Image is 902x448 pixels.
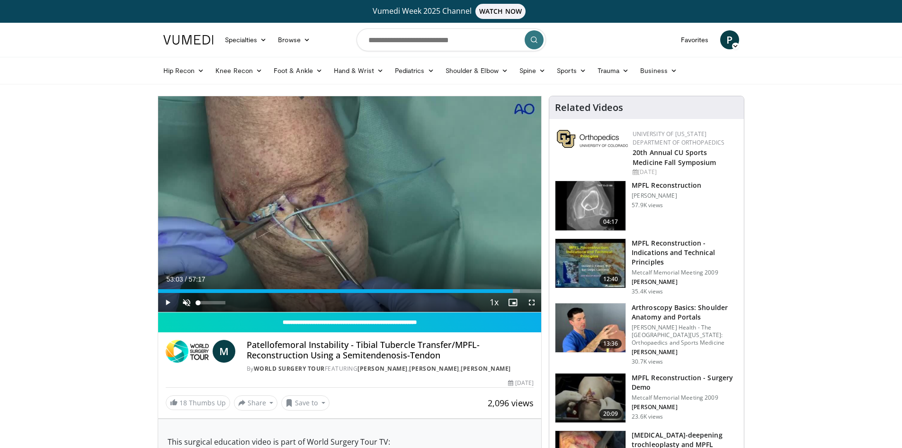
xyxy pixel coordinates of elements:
a: 18 Thumbs Up [166,395,230,410]
span: 12:40 [599,274,622,284]
p: [PERSON_NAME] [632,278,738,286]
img: 9534a039-0eaa-4167-96cf-d5be049a70d8.150x105_q85_crop-smart_upscale.jpg [555,303,625,353]
p: [PERSON_NAME] Health - The [GEOGRAPHIC_DATA][US_STATE]: Orthopaedics and Sports Medicine [632,324,738,347]
img: aren_3.png.150x105_q85_crop-smart_upscale.jpg [555,374,625,423]
h3: MPFL Reconstruction - Surgery Demo [632,373,738,392]
span: 57:17 [188,275,205,283]
input: Search topics, interventions [357,28,546,51]
div: Progress Bar [158,289,542,293]
a: Hand & Wrist [328,61,389,80]
p: Metcalf Memorial Meeting 2009 [632,269,738,276]
a: [PERSON_NAME] [409,365,459,373]
span: 20:09 [599,409,622,419]
p: 23.6K views [632,413,663,421]
video-js: Video Player [158,96,542,312]
span: 2,096 views [488,397,534,409]
a: Pediatrics [389,61,440,80]
a: Specialties [219,30,273,49]
a: [PERSON_NAME] [461,365,511,373]
h3: Arthroscopy Basics: Shoulder Anatomy and Portals [632,303,738,322]
span: WATCH NOW [475,4,526,19]
img: VuMedi Logo [163,35,214,45]
a: Shoulder & Elbow [440,61,514,80]
p: Metcalf Memorial Meeting 2009 [632,394,738,402]
img: World Surgery Tour [166,340,209,363]
img: 38434_0000_3.png.150x105_q85_crop-smart_upscale.jpg [555,181,625,230]
span: 13:36 [599,339,622,348]
button: Save to [281,395,330,411]
h4: Related Videos [555,102,623,113]
p: 30.7K views [632,358,663,366]
a: Sports [551,61,592,80]
button: Fullscreen [522,293,541,312]
button: Play [158,293,177,312]
a: 12:40 MPFL Reconstruction - Indications and Technical Principles Metcalf Memorial Meeting 2009 [P... [555,238,738,295]
div: [DATE] [508,379,534,387]
button: Share [234,395,278,411]
a: 20:09 MPFL Reconstruction - Surgery Demo Metcalf Memorial Meeting 2009 [PERSON_NAME] 23.6K views [555,373,738,423]
a: Knee Recon [210,61,268,80]
a: P [720,30,739,49]
div: [DATE] [633,168,736,176]
span: 04:17 [599,217,622,227]
img: 355603a8-37da-49b6-856f-e00d7e9307d3.png.150x105_q85_autocrop_double_scale_upscale_version-0.2.png [557,130,628,148]
div: Volume Level [198,301,225,304]
p: [PERSON_NAME] [632,348,738,356]
span: 53:03 [167,275,183,283]
a: Favorites [675,30,714,49]
a: Foot & Ankle [268,61,328,80]
a: Hip Recon [158,61,210,80]
a: Business [634,61,683,80]
a: [PERSON_NAME] [357,365,408,373]
a: 20th Annual CU Sports Medicine Fall Symposium [633,148,716,167]
div: By FEATURING , , [247,365,534,373]
p: 35.4K views [632,288,663,295]
a: University of [US_STATE] Department of Orthopaedics [633,130,724,146]
img: 642458_3.png.150x105_q85_crop-smart_upscale.jpg [555,239,625,288]
button: Enable picture-in-picture mode [503,293,522,312]
p: This surgical education video is part of World Surgery Tour TV: [168,436,532,448]
a: Browse [272,30,316,49]
a: Vumedi Week 2025 ChannelWATCH NOW [165,4,738,19]
button: Unmute [177,293,196,312]
a: World Surgery Tour [254,365,325,373]
p: [PERSON_NAME] [632,403,738,411]
h3: MPFL Reconstruction [632,181,701,190]
h3: MPFL Reconstruction - Indications and Technical Principles [632,238,738,267]
a: 13:36 Arthroscopy Basics: Shoulder Anatomy and Portals [PERSON_NAME] Health - The [GEOGRAPHIC_DAT... [555,303,738,366]
h4: Patellofemoral Instability - Tibial Tubercle Transfer/MPFL-Reconstruction Using a Semitendenosis-... [247,340,534,360]
p: [PERSON_NAME] [632,192,701,200]
a: Trauma [592,61,635,80]
span: 18 [179,398,187,407]
a: 04:17 MPFL Reconstruction [PERSON_NAME] 57.9K views [555,181,738,231]
p: 57.9K views [632,201,663,209]
a: M [213,340,235,363]
button: Playback Rate [484,293,503,312]
span: / [185,275,187,283]
a: Spine [514,61,551,80]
